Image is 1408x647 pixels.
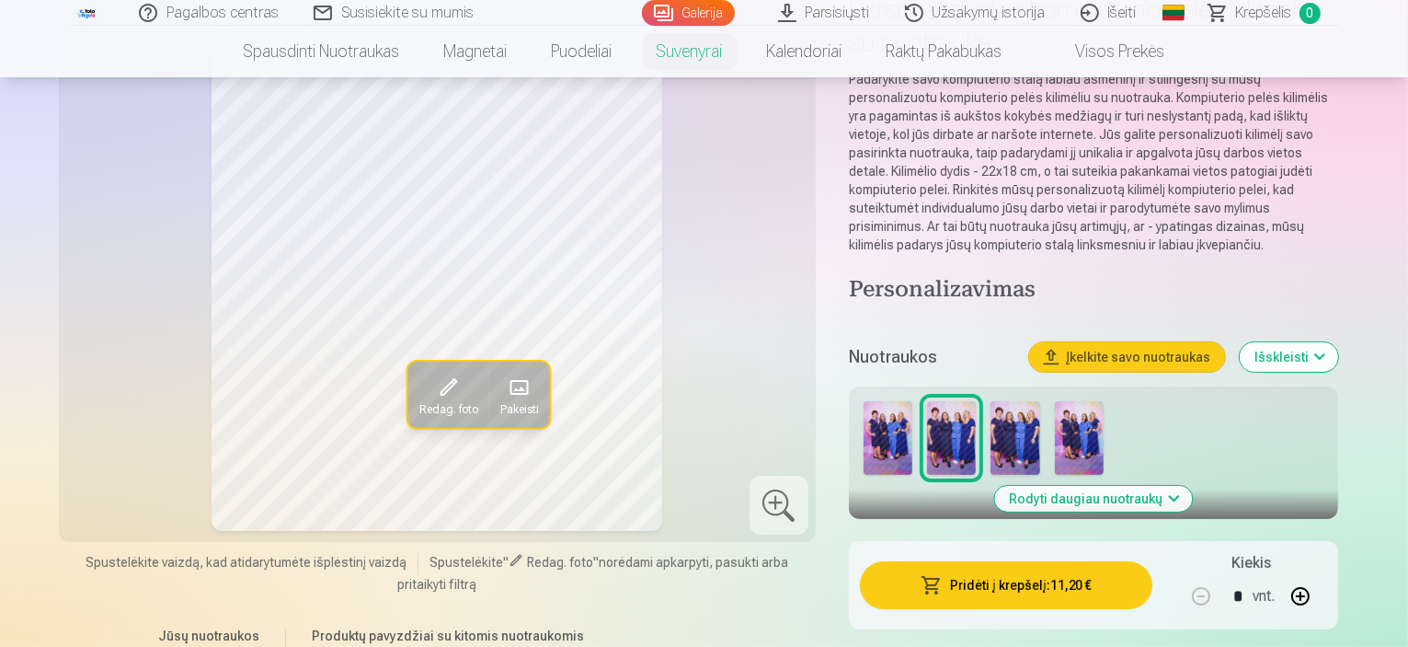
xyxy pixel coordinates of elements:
h5: Kiekis [1231,552,1271,574]
a: Visos prekės [1025,26,1187,77]
h6: Jūsų nuotraukos [158,627,259,645]
button: Pridėti į krepšelį:11,20 € [860,561,1153,609]
h4: Personalizavimas [849,276,1339,306]
span: 0 [1299,3,1321,24]
span: Krepšelis [1236,2,1292,24]
a: Magnetai [422,26,530,77]
h6: Produktų pavyzdžiai su kitomis nuotraukomis [304,627,716,645]
div: vnt. [1253,574,1275,618]
h5: Nuotraukos [849,344,1015,370]
span: " [503,555,509,570]
img: /fa2 [77,7,97,18]
span: Spustelėkite [429,555,503,570]
a: Suvenyrai [635,26,745,77]
a: Spausdinti nuotraukas [222,26,422,77]
button: Pakeisti [488,362,549,428]
button: Redag. foto [407,362,488,428]
span: Spustelėkite vaizdą, kad atidarytumėte išplėstinį vaizdą [86,553,406,572]
span: Redag. foto [527,555,593,570]
a: Puodeliai [530,26,635,77]
button: Įkelkite savo nuotraukas [1029,342,1225,372]
span: Pakeisti [499,402,538,417]
span: Redag. foto [418,402,477,417]
a: Kalendoriai [745,26,864,77]
span: " [593,555,599,570]
a: Raktų pakabukas [864,26,1025,77]
button: Rodyti daugiau nuotraukų [995,486,1193,512]
button: Išskleisti [1240,342,1338,372]
p: Padarykite savo kompiuterio stalą labiau asmeninį ir stilingesnį su mūsų personalizuotu kompiuter... [849,70,1339,254]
